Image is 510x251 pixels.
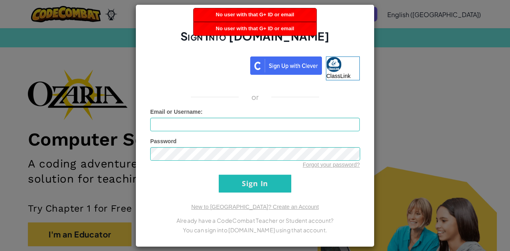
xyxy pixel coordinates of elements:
[150,109,201,115] span: Email or Username
[250,56,322,75] img: clever_sso_button@2x.png
[146,56,250,73] iframe: Sign in with Google Button
[216,12,294,18] span: No user with that G+ ID or email
[326,73,351,79] span: ClassLink
[150,216,360,225] p: Already have a CodeCombat Teacher or Student account?
[150,108,203,116] label: :
[251,92,259,102] p: or
[303,161,360,168] a: Forgot your password?
[216,25,294,31] span: No user with that G+ ID or email
[191,204,319,210] a: New to [GEOGRAPHIC_DATA]? Create an Account
[150,138,177,144] span: Password
[150,29,360,52] h2: Sign Into [DOMAIN_NAME]
[219,175,291,193] input: Sign In
[150,225,360,235] p: You can sign into [DOMAIN_NAME] using that account.
[326,57,341,72] img: classlink-logo-small.png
